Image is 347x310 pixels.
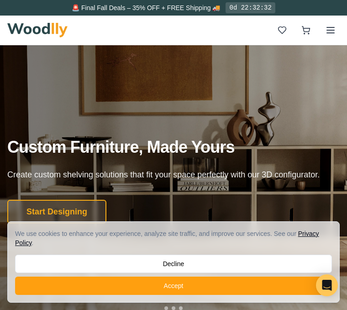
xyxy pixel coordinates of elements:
div: Open Intercom Messenger [316,274,338,296]
span: 🚨 Final Fall Deals – 35% OFF + FREE Shipping 🚚 [72,4,220,11]
h1: Custom Furniture, Made Yours [7,137,340,157]
button: Decline [15,255,332,273]
button: Accept [15,277,332,295]
img: Woodlly [7,23,68,37]
button: Start Designing [7,200,106,224]
div: 0d 22:32:32 [226,2,275,13]
div: We use cookies to enhance your experience, analyze site traffic, and improve our services. See our . [15,229,332,247]
p: Create custom shelving solutions that fit your space perfectly with our 3D configurator. [7,168,340,182]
